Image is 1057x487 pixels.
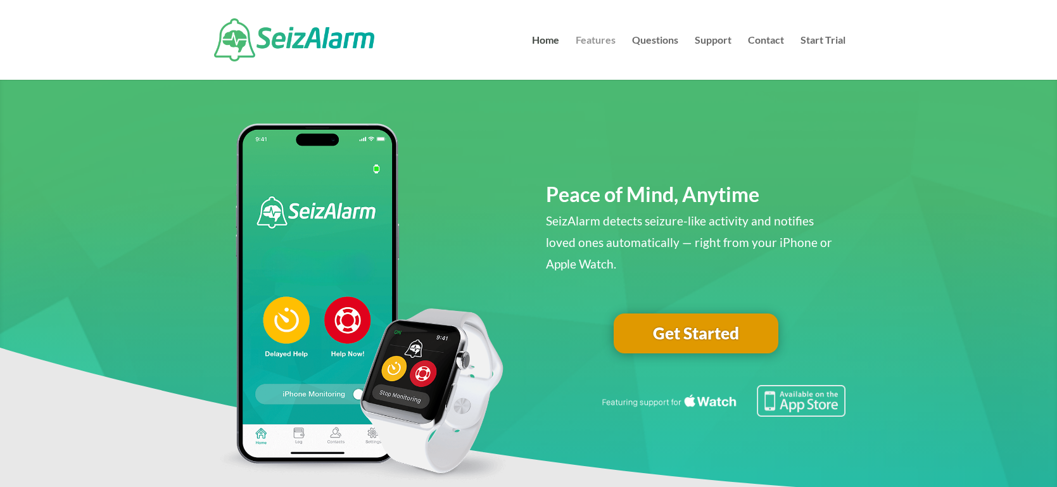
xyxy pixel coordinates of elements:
span: SeizAlarm detects seizure-like activity and notifies loved ones automatically — right from your i... [546,213,832,271]
span: Peace of Mind, Anytime [546,182,759,206]
a: Get Started [614,313,778,354]
a: Home [532,35,559,80]
img: SeizAlarm [214,18,374,61]
a: Start Trial [801,35,845,80]
a: Features [576,35,616,80]
a: Contact [748,35,784,80]
img: Seizure detection available in the Apple App Store. [600,385,845,417]
a: Support [695,35,731,80]
img: seizalarm-apple-devices [212,123,511,483]
a: Questions [632,35,678,80]
a: Featuring seizure detection support for the Apple Watch [600,405,845,419]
